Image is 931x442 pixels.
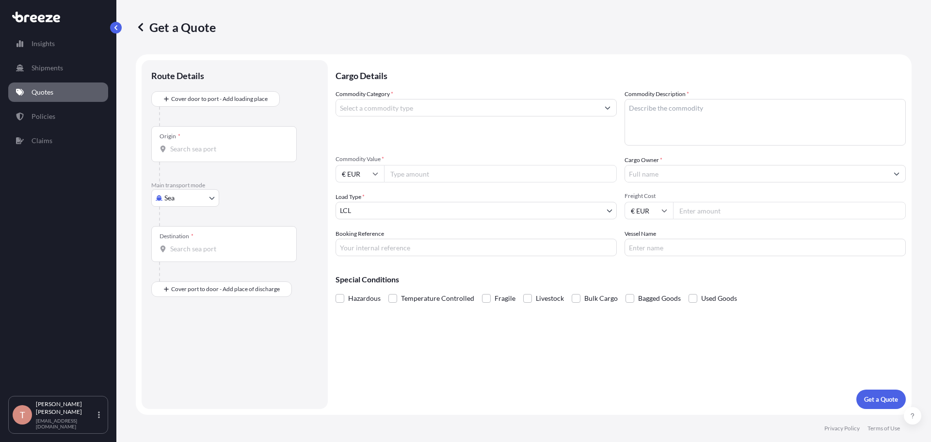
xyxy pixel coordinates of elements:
p: [EMAIL_ADDRESS][DOMAIN_NAME] [36,418,96,429]
input: Select a commodity type [336,99,599,116]
input: Full name [625,165,888,182]
input: Origin [170,144,285,154]
label: Vessel Name [625,229,656,239]
button: Show suggestions [888,165,905,182]
a: Quotes [8,82,108,102]
p: Shipments [32,63,63,73]
input: Enter amount [673,202,906,219]
button: Get a Quote [856,390,906,409]
p: Route Details [151,70,204,82]
p: Claims [32,136,52,146]
span: Used Goods [701,291,737,306]
button: LCL [336,202,617,219]
p: Get a Quote [136,19,216,35]
span: Cover door to port - Add loading place [171,94,268,104]
input: Your internal reference [336,239,617,256]
p: Policies [32,112,55,121]
span: Freight Cost [625,192,906,200]
p: [PERSON_NAME] [PERSON_NAME] [36,400,96,416]
label: Booking Reference [336,229,384,239]
label: Commodity Description [625,89,689,99]
input: Enter name [625,239,906,256]
p: Cargo Details [336,60,906,89]
span: Livestock [536,291,564,306]
span: Hazardous [348,291,381,306]
a: Shipments [8,58,108,78]
p: Special Conditions [336,276,906,283]
span: Load Type [336,192,365,202]
p: Quotes [32,87,53,97]
a: Policies [8,107,108,126]
span: Bagged Goods [638,291,681,306]
span: Fragile [495,291,515,306]
label: Commodity Category [336,89,393,99]
span: Temperature Controlled [401,291,474,306]
span: Commodity Value [336,155,617,163]
span: LCL [340,206,351,215]
div: Origin [160,132,180,140]
button: Show suggestions [599,99,616,116]
input: Type amount [384,165,617,182]
button: Select transport [151,189,219,207]
input: Destination [170,244,285,254]
button: Cover door to port - Add loading place [151,91,280,107]
a: Claims [8,131,108,150]
label: Cargo Owner [625,155,662,165]
p: Main transport mode [151,181,318,189]
a: Privacy Policy [824,425,860,432]
p: Get a Quote [864,394,898,404]
span: Bulk Cargo [584,291,618,306]
a: Insights [8,34,108,53]
p: Insights [32,39,55,49]
span: Cover port to door - Add place of discharge [171,284,280,294]
span: Sea [164,193,175,203]
a: Terms of Use [867,425,900,432]
div: Destination [160,232,193,240]
button: Cover port to door - Add place of discharge [151,281,292,297]
span: T [20,410,25,420]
